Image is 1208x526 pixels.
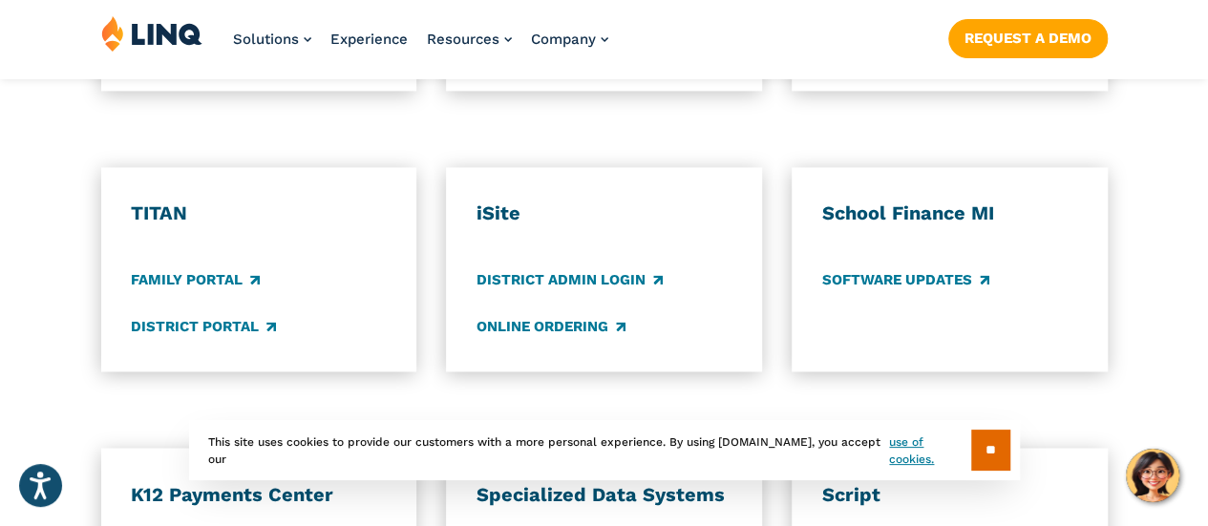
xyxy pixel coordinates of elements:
[427,31,499,48] span: Resources
[948,15,1108,57] nav: Button Navigation
[948,19,1108,57] a: Request a Demo
[131,316,276,337] a: District Portal
[531,31,596,48] span: Company
[477,269,663,290] a: District Admin Login
[477,201,731,226] h3: iSite
[822,201,1077,226] h3: School Finance MI
[889,433,970,468] a: use of cookies.
[233,31,311,48] a: Solutions
[531,31,608,48] a: Company
[189,420,1020,480] div: This site uses cookies to provide our customers with a more personal experience. By using [DOMAIN...
[233,15,608,78] nav: Primary Navigation
[330,31,408,48] a: Experience
[1126,449,1179,502] button: Hello, have a question? Let’s chat.
[427,31,512,48] a: Resources
[477,316,625,337] a: Online Ordering
[101,15,202,52] img: LINQ | K‑12 Software
[233,31,299,48] span: Solutions
[131,269,260,290] a: Family Portal
[822,269,989,290] a: Software Updates
[131,201,386,226] h3: TITAN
